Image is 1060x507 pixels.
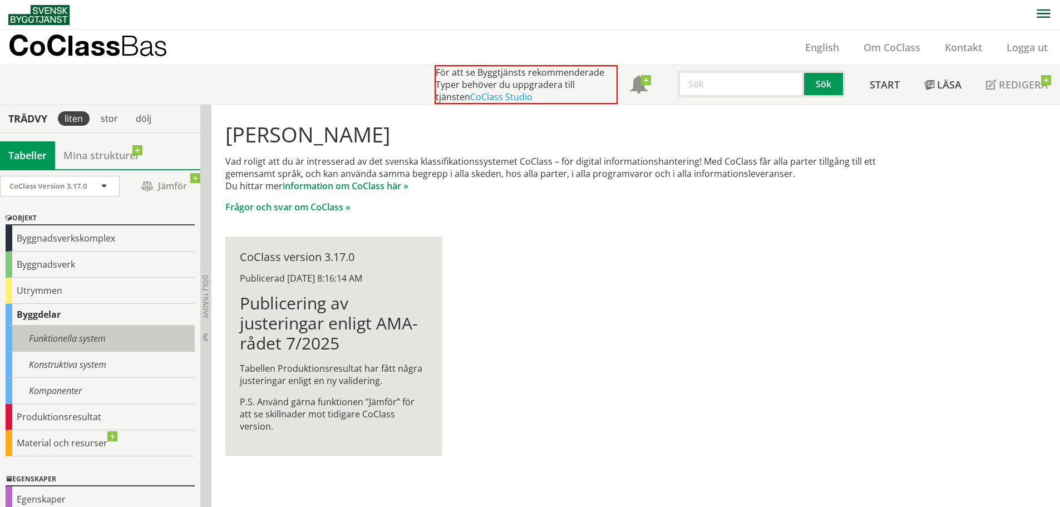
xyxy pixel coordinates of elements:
[6,278,195,304] div: Utrymmen
[120,29,167,62] span: Bas
[9,181,87,191] span: CoClass Version 3.17.0
[851,41,933,54] a: Om CoClass
[793,41,851,54] a: English
[470,91,533,103] a: CoClass Studio
[240,362,427,387] p: Tabellen Produktionsresultat har fått några justeringar enligt en ny validering.
[55,141,148,169] a: Mina strukturer
[129,111,158,126] div: dölj
[131,176,198,196] span: Jämför
[6,404,195,430] div: Produktionsresultat
[225,201,351,213] a: Frågor och svar om CoClass »
[283,180,408,192] a: information om CoClass här »
[999,78,1048,91] span: Redigera
[6,326,195,352] div: Funktionella system
[6,225,195,252] div: Byggnadsverkskomplex
[240,293,427,353] h1: Publicering av justeringar enligt AMA-rådet 7/2025
[870,78,900,91] span: Start
[225,155,909,192] p: Vad roligt att du är intresserad av det svenska klassifikationssystemet CoClass – för digital inf...
[225,122,909,146] h1: [PERSON_NAME]
[6,252,195,278] div: Byggnadsverk
[94,111,125,126] div: stor
[937,78,962,91] span: Läsa
[8,39,167,52] p: CoClass
[6,212,195,225] div: Objekt
[201,275,210,318] span: Dölj trädvy
[6,430,195,456] div: Material och resurser
[2,112,53,125] div: Trädvy
[912,65,974,104] a: Läsa
[58,111,90,126] div: liten
[857,65,912,104] a: Start
[240,272,427,284] div: Publicerad [DATE] 8:16:14 AM
[8,5,70,25] img: Svensk Byggtjänst
[994,41,1060,54] a: Logga ut
[678,71,804,97] input: Sök
[804,71,845,97] button: Sök
[6,304,195,326] div: Byggdelar
[974,65,1060,104] a: Redigera
[240,251,427,263] div: CoClass version 3.17.0
[6,473,195,486] div: Egenskaper
[8,30,191,65] a: CoClassBas
[240,396,427,432] p: P.S. Använd gärna funktionen ”Jämför” för att se skillnader mot tidigare CoClass version.
[933,41,994,54] a: Kontakt
[435,65,618,104] div: För att se Byggtjänsts rekommenderade Typer behöver du uppgradera till tjänsten
[630,77,648,95] span: Notifikationer
[6,352,195,378] div: Konstruktiva system
[6,378,195,404] div: Komponenter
